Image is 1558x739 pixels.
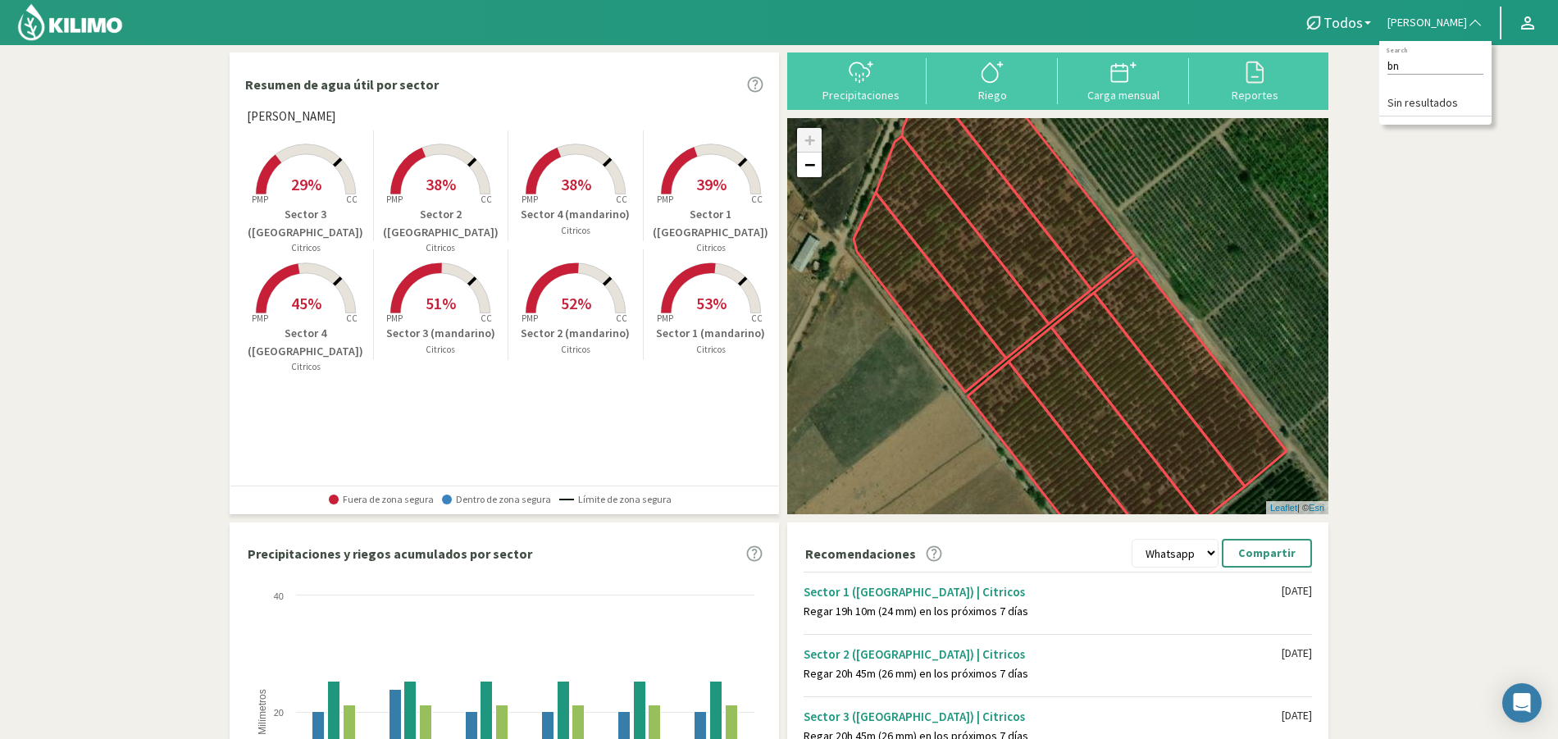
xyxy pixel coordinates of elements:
[804,667,1282,681] div: Regar 20h 45m (26 mm) en los próximos 7 días
[522,312,538,324] tspan: PMP
[804,709,1282,724] div: Sector 3 ([GEOGRAPHIC_DATA]) | Citricos
[1282,584,1312,598] div: [DATE]
[1270,503,1297,513] a: Leaflet
[16,2,124,42] img: Kilimo
[426,174,456,194] span: 38%
[291,293,321,313] span: 45%
[252,312,268,324] tspan: PMP
[696,174,727,194] span: 39%
[1309,503,1324,513] a: Esri
[481,194,493,205] tspan: CC
[1387,15,1467,31] span: [PERSON_NAME]
[1194,89,1315,101] div: Reportes
[797,153,822,177] a: Zoom out
[1058,58,1189,102] button: Carga mensual
[508,206,643,223] p: Sector 4 (mandarino)
[248,544,532,563] p: Precipitaciones y riegos acumulados por sector
[374,343,508,357] p: Citricos
[804,604,1282,618] div: Regar 19h 10m (24 mm) en los próximos 7 días
[797,128,822,153] a: Zoom in
[508,343,643,357] p: Citricos
[508,224,643,238] p: Citricos
[804,584,1282,600] div: Sector 1 ([GEOGRAPHIC_DATA]) | Citricos
[657,194,673,205] tspan: PMP
[257,690,268,735] text: Milímetros
[559,494,672,505] span: Límite de zona segura
[291,174,321,194] span: 29%
[374,325,508,342] p: Sector 3 (mandarino)
[274,591,284,601] text: 40
[805,544,916,563] p: Recomendaciones
[644,206,779,241] p: Sector 1 ([GEOGRAPHIC_DATA])
[644,241,779,255] p: Citricos
[239,241,373,255] p: Citricos
[800,89,922,101] div: Precipitaciones
[1379,5,1492,41] button: [PERSON_NAME]
[508,325,643,342] p: Sector 2 (mandarino)
[616,194,627,205] tspan: CC
[247,107,335,126] span: [PERSON_NAME]
[374,241,508,255] p: Citricos
[346,194,358,205] tspan: CC
[932,89,1053,101] div: Riego
[1238,544,1296,563] p: Compartir
[522,194,538,205] tspan: PMP
[386,194,403,205] tspan: PMP
[1063,89,1184,101] div: Carga mensual
[1379,91,1492,116] li: Sin resultados
[442,494,551,505] span: Dentro de zona segura
[657,312,673,324] tspan: PMP
[644,325,779,342] p: Sector 1 (mandarino)
[1222,539,1312,568] button: Compartir
[245,75,439,94] p: Resumen de agua útil por sector
[1189,58,1320,102] button: Reportes
[696,293,727,313] span: 53%
[239,325,373,360] p: Sector 4 ([GEOGRAPHIC_DATA])
[252,194,268,205] tspan: PMP
[426,293,456,313] span: 51%
[239,360,373,374] p: Citricos
[1323,14,1363,31] span: Todos
[274,708,284,718] text: 20
[1266,501,1328,515] div: | ©
[1282,646,1312,660] div: [DATE]
[561,174,591,194] span: 38%
[329,494,434,505] span: Fuera de zona segura
[644,343,779,357] p: Citricos
[751,312,763,324] tspan: CC
[795,58,927,102] button: Precipitaciones
[927,58,1058,102] button: Riego
[346,312,358,324] tspan: CC
[1502,683,1542,723] div: Open Intercom Messenger
[239,206,373,241] p: Sector 3 ([GEOGRAPHIC_DATA])
[751,194,763,205] tspan: CC
[1282,709,1312,723] div: [DATE]
[616,312,627,324] tspan: CC
[386,312,403,324] tspan: PMP
[804,646,1282,662] div: Sector 2 ([GEOGRAPHIC_DATA]) | Citricos
[481,312,493,324] tspan: CC
[374,206,508,241] p: Sector 2 ([GEOGRAPHIC_DATA])
[561,293,591,313] span: 52%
